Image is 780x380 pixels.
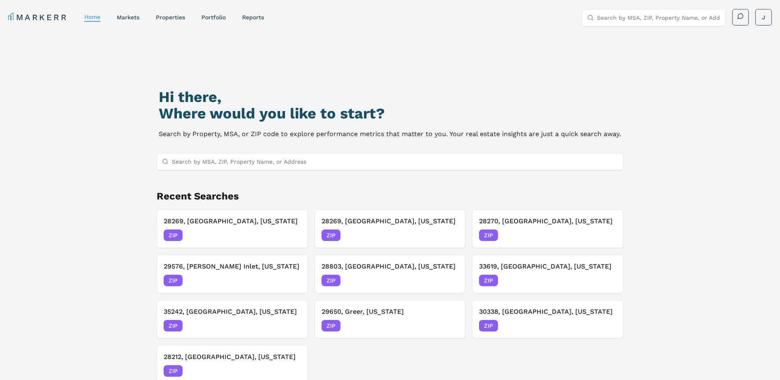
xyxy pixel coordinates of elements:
span: ZIP [164,229,183,241]
input: Search by MSA, ZIP, Property Name, or Address [597,9,720,26]
span: ZIP [164,275,183,286]
span: J [762,13,765,21]
span: ZIP [479,229,498,241]
h3: 28269, [GEOGRAPHIC_DATA], [US_STATE] [164,216,301,226]
h3: 33619, [GEOGRAPHIC_DATA], [US_STATE] [479,262,616,271]
h3: 35242, [GEOGRAPHIC_DATA], [US_STATE] [164,307,301,317]
button: 33619, [GEOGRAPHIC_DATA], [US_STATE]ZIP[DATE] [472,255,623,293]
button: 28269, [GEOGRAPHIC_DATA], [US_STATE]ZIP[DATE] [315,209,466,248]
span: ZIP [322,275,340,286]
button: 35242, [GEOGRAPHIC_DATA], [US_STATE]ZIP[DATE] [157,300,308,338]
h2: Where would you like to start? [159,105,621,122]
span: [DATE] [440,231,458,239]
button: 29576, [PERSON_NAME] Inlet, [US_STATE]ZIP[DATE] [157,255,308,293]
span: [DATE] [440,276,458,285]
span: [DATE] [282,367,301,375]
h3: 30338, [GEOGRAPHIC_DATA], [US_STATE] [479,307,616,317]
h3: 28803, [GEOGRAPHIC_DATA], [US_STATE] [322,262,459,271]
span: ZIP [479,275,498,286]
span: [DATE] [440,322,458,330]
span: ZIP [322,320,340,331]
button: 28269, [GEOGRAPHIC_DATA], [US_STATE]ZIP[DATE] [157,209,308,248]
a: Portfolio [201,14,226,21]
a: markets [117,14,139,21]
span: [DATE] [282,276,301,285]
h3: 29576, [PERSON_NAME] Inlet, [US_STATE] [164,262,301,271]
span: [DATE] [598,276,616,285]
h3: 28269, [GEOGRAPHIC_DATA], [US_STATE] [322,216,459,226]
h3: 29650, Greer, [US_STATE] [322,307,459,317]
span: ZIP [479,320,498,331]
h2: Recent Searches [157,190,624,203]
a: properties [156,14,185,21]
span: [DATE] [282,322,301,330]
a: MARKERR [8,12,68,23]
span: ZIP [322,229,340,241]
span: ZIP [164,320,183,331]
button: J [755,9,772,25]
span: [DATE] [282,231,301,239]
p: Search by Property, MSA, or ZIP code to explore performance metrics that matter to you. Your real... [159,128,621,140]
span: [DATE] [598,231,616,239]
span: ZIP [164,365,183,377]
h3: 28212, [GEOGRAPHIC_DATA], [US_STATE] [164,352,301,362]
button: 28270, [GEOGRAPHIC_DATA], [US_STATE]ZIP[DATE] [472,209,623,248]
a: reports [242,14,264,21]
button: 29650, Greer, [US_STATE]ZIP[DATE] [315,300,466,338]
button: 30338, [GEOGRAPHIC_DATA], [US_STATE]ZIP[DATE] [472,300,623,338]
h1: Hi there, [159,89,621,105]
a: home [84,14,100,20]
button: 28803, [GEOGRAPHIC_DATA], [US_STATE]ZIP[DATE] [315,255,466,293]
h3: 28270, [GEOGRAPHIC_DATA], [US_STATE] [479,216,616,226]
span: [DATE] [598,322,616,330]
input: Search by MSA, ZIP, Property Name, or Address [172,153,618,170]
